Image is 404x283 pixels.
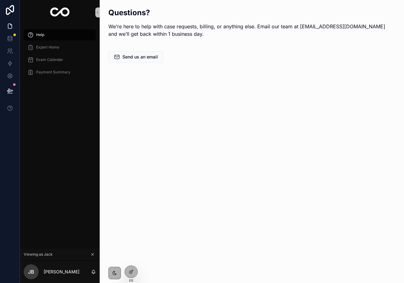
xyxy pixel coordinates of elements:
[20,25,100,86] div: scrollable content
[24,29,96,40] a: Help
[44,269,79,275] p: [PERSON_NAME]
[108,23,395,38] p: We’re here to help with case requests, billing, or anything else. Email our team at [EMAIL_ADDRES...
[36,57,63,62] span: Exam Calendar
[108,51,163,63] button: Send us an email
[36,70,70,75] span: Payment Summary
[50,7,70,17] img: App logo
[24,54,96,65] a: Exam Calendar
[36,32,44,37] span: Help
[36,45,59,50] span: Expert Home
[108,7,395,18] h2: Questions?
[24,67,96,78] a: Payment Summary
[28,268,34,276] span: JB
[24,42,96,53] a: Expert Home
[24,252,53,257] span: Viewing as Jack
[122,54,158,60] span: Send us an email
